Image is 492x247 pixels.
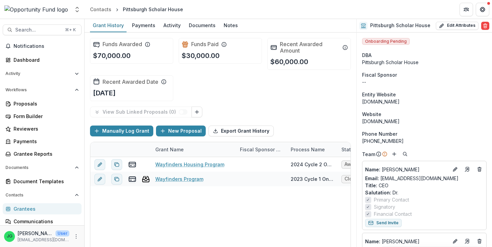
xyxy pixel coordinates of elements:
[151,142,236,157] div: Grant Name
[18,237,69,243] p: [EMAIL_ADDRESS][DOMAIN_NAME]
[5,71,72,76] span: Activity
[5,165,72,170] span: Documents
[111,159,122,170] button: Duplicate proposal
[362,111,381,118] span: Website
[14,138,76,145] div: Payments
[451,237,459,245] button: Edit
[3,148,82,159] a: Grantee Reports
[362,71,397,78] span: Fiscal Sponsor
[3,98,82,109] a: Proposals
[362,59,487,66] div: Pittsburgh Scholar House
[3,54,82,65] a: Dashboard
[182,51,220,61] p: $30,000.00
[365,190,391,195] span: Salutation :
[362,137,487,145] div: [PHONE_NUMBER]
[14,113,76,120] div: Form Builder
[337,142,388,157] div: Status
[270,57,308,67] p: $60,000.00
[156,126,206,136] button: New Proposal
[87,4,186,14] nav: breadcrumb
[14,150,76,157] div: Grantee Reports
[72,232,80,241] button: More
[374,203,395,210] span: Signatory
[128,175,136,183] button: view-payments
[365,189,484,196] p: Dr.
[221,20,241,30] div: Notes
[94,174,105,185] button: edit
[3,203,82,214] a: Grantees
[3,84,82,95] button: Open Workflows
[90,107,192,117] button: View Sub Linked Proposals (0)
[344,161,365,167] span: Awarded
[362,52,372,59] span: DBA
[90,20,127,30] div: Grant History
[5,193,72,197] span: Contacts
[362,78,487,85] div: --
[362,118,400,124] a: [DOMAIN_NAME]
[14,56,76,63] div: Dashboard
[365,238,448,245] p: [PERSON_NAME]
[236,146,287,153] div: Fiscal Sponsor Name
[3,41,82,52] button: Notifications
[475,165,484,173] button: Deletes
[7,234,13,239] div: Jake Goodman
[4,5,68,14] img: Opportunity Fund logo
[14,125,76,132] div: Reviewers
[451,165,459,173] button: Edit
[111,174,122,185] button: Duplicate proposal
[14,218,76,225] div: Communications
[103,79,158,85] h2: Recent Awarded Date
[462,164,473,175] a: Go to contact
[103,41,142,47] h2: Funds Awarded
[87,4,114,14] a: Contacts
[365,182,484,189] p: CEO
[365,183,377,188] span: Title :
[365,166,448,173] p: [PERSON_NAME]
[362,38,410,45] span: Onboarding Pending
[3,162,82,173] button: Open Documents
[55,230,69,236] p: User
[462,236,473,247] a: Go to contact
[475,237,484,245] button: Deletes
[3,68,82,79] button: Open Activity
[64,26,77,34] div: ⌘ + K
[401,150,409,158] button: Search
[72,3,82,16] button: Open entity switcher
[90,6,111,13] div: Contacts
[365,238,448,245] a: Name: [PERSON_NAME]
[365,239,380,244] span: Name :
[221,19,241,32] a: Notes
[208,126,274,136] button: Export Grant History
[18,230,53,237] p: [PERSON_NAME]
[93,88,116,98] p: [DATE]
[90,126,153,136] button: Manually Log Grant
[365,219,402,227] button: Send Invite
[3,136,82,147] a: Payments
[291,161,333,168] div: 2024 Cycle 2 Online
[344,176,361,182] span: Closed
[3,111,82,122] a: Form Builder
[155,161,224,168] a: Wayfinders Housing Program
[236,142,287,157] div: Fiscal Sponsor Name
[5,88,72,92] span: Workflows
[161,19,183,32] a: Activity
[362,91,396,98] span: Entity Website
[3,123,82,134] a: Reviewers
[365,167,380,172] span: Name :
[287,142,337,157] div: Process Name
[161,20,183,30] div: Activity
[287,146,329,153] div: Process Name
[129,20,158,30] div: Payments
[14,100,76,107] div: Proposals
[476,3,489,16] button: Get Help
[3,190,82,201] button: Open Contacts
[365,175,459,182] a: Email: [EMAIL_ADDRESS][DOMAIN_NAME]
[192,107,202,117] button: Link Grants
[390,150,398,158] button: Add
[186,20,218,30] div: Documents
[129,19,158,32] a: Payments
[374,196,409,203] span: Primary Contact
[460,3,473,16] button: Partners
